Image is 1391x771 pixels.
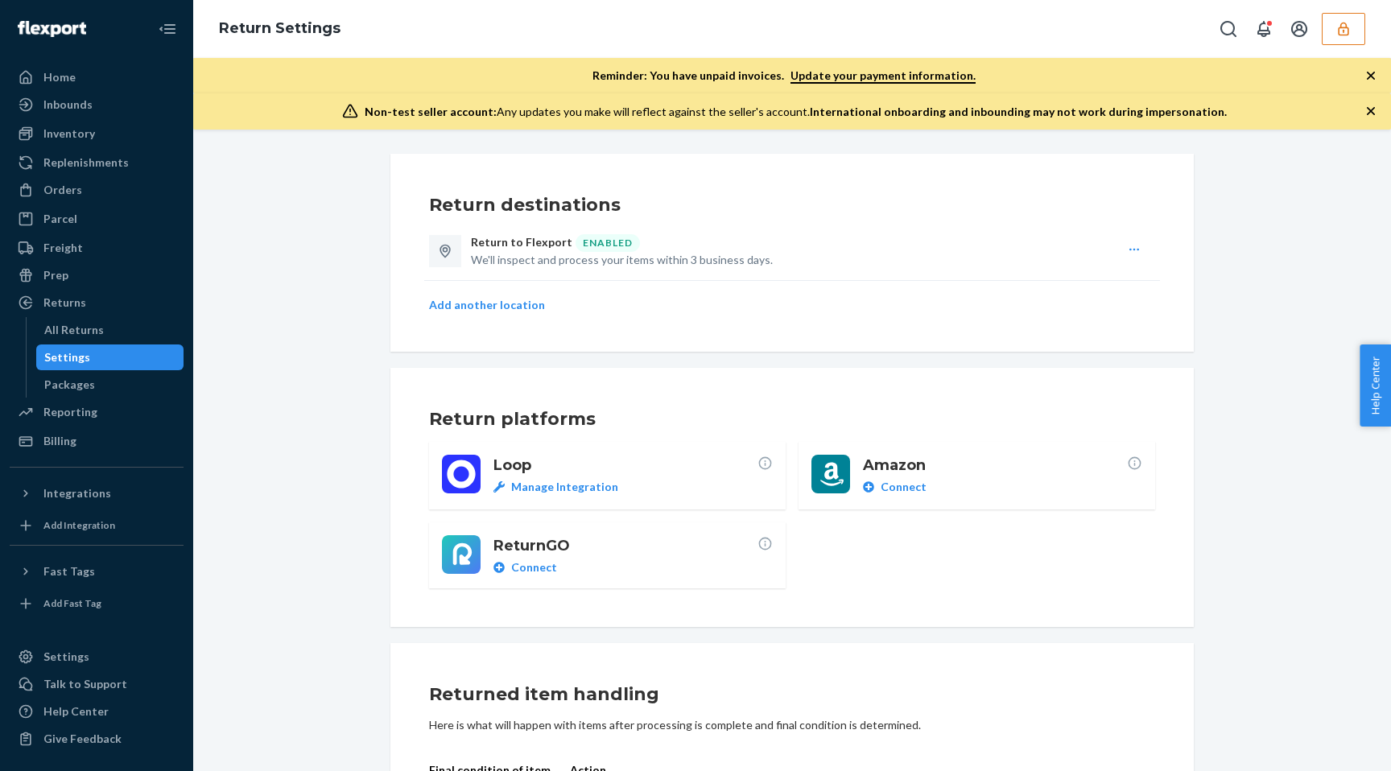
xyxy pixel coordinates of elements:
p: Reminder: You have unpaid invoices. [592,68,976,84]
p: We'll inspect and process your items within 3 business days. [471,252,1118,268]
button: Open Search Box [1212,13,1244,45]
a: All Returns [36,317,184,343]
a: Settings [10,644,184,670]
div: Talk to Support [43,676,127,692]
div: Inventory [43,126,95,142]
div: Integrations [43,485,111,501]
a: Reporting [10,399,184,425]
a: Home [10,64,184,90]
div: Add Integration [43,518,115,532]
div: Settings [43,649,89,665]
a: Help Center [10,699,184,724]
img: Flexport logo [18,21,86,37]
a: Inbounds [10,92,184,118]
a: Orders [10,177,184,203]
h3: Returned item handling [429,682,1155,707]
div: Home [43,69,76,85]
span: ReturnGO [493,535,757,556]
a: Add Integration [10,513,184,538]
a: Parcel [10,206,184,232]
a: Returns [10,290,184,315]
a: Freight [10,235,184,261]
button: Add another location [429,297,545,313]
span: Amazon [863,455,1127,476]
div: All Returns [44,322,104,338]
a: Packages [36,372,184,398]
button: Open notifications [1248,13,1280,45]
div: Billing [43,433,76,449]
a: Return Settings [219,19,341,37]
button: Help Center [1360,344,1391,427]
button: Fast Tags [10,559,184,584]
div: ENABLED [576,234,640,252]
div: Give Feedback [43,731,122,747]
div: Freight [43,240,83,256]
p: Here is what will happen with items after processing is complete and final condition is determined. [429,717,1155,733]
a: Add Fast Tag [10,591,184,616]
span: Non-test seller account: [365,105,497,118]
button: Manage Integration [493,479,618,495]
div: Prep [43,267,68,283]
div: Inbounds [43,97,93,113]
p: Manage Integration [511,479,618,495]
div: Settings [44,349,90,365]
a: Prep [10,262,184,288]
a: Billing [10,428,184,454]
div: Help Center [43,703,109,719]
div: Reporting [43,404,97,420]
button: Talk to Support [10,671,184,697]
iframe: Opens a widget where you can chat to one of our agents [1286,723,1375,763]
div: Orders [43,182,82,198]
div: Returns [43,295,86,311]
a: Update your payment information. [790,68,976,84]
div: Add Fast Tag [43,596,101,610]
div: Any updates you make will reflect against the seller's account. [365,104,1227,120]
ol: breadcrumbs [206,6,353,52]
button: Open account menu [1283,13,1315,45]
a: Connect [493,559,773,575]
button: Connect [863,479,927,495]
p: Connect [881,479,927,495]
button: Integrations [10,480,184,506]
p: Return to Flexport [471,234,572,252]
p: Connect [511,559,557,575]
div: Fast Tags [43,563,95,579]
div: Replenishments [43,155,129,171]
span: Loop [493,455,757,476]
h3: Return destinations [429,192,1155,218]
div: Packages [44,377,95,393]
h3: Return platforms [429,406,1155,432]
button: Close Navigation [151,13,184,45]
a: Inventory [10,121,184,146]
button: Give Feedback [10,726,184,752]
span: International onboarding and inbounding may not work during impersonation. [810,105,1227,118]
a: Replenishments [10,150,184,175]
div: Parcel [43,211,77,227]
a: Settings [36,344,184,370]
